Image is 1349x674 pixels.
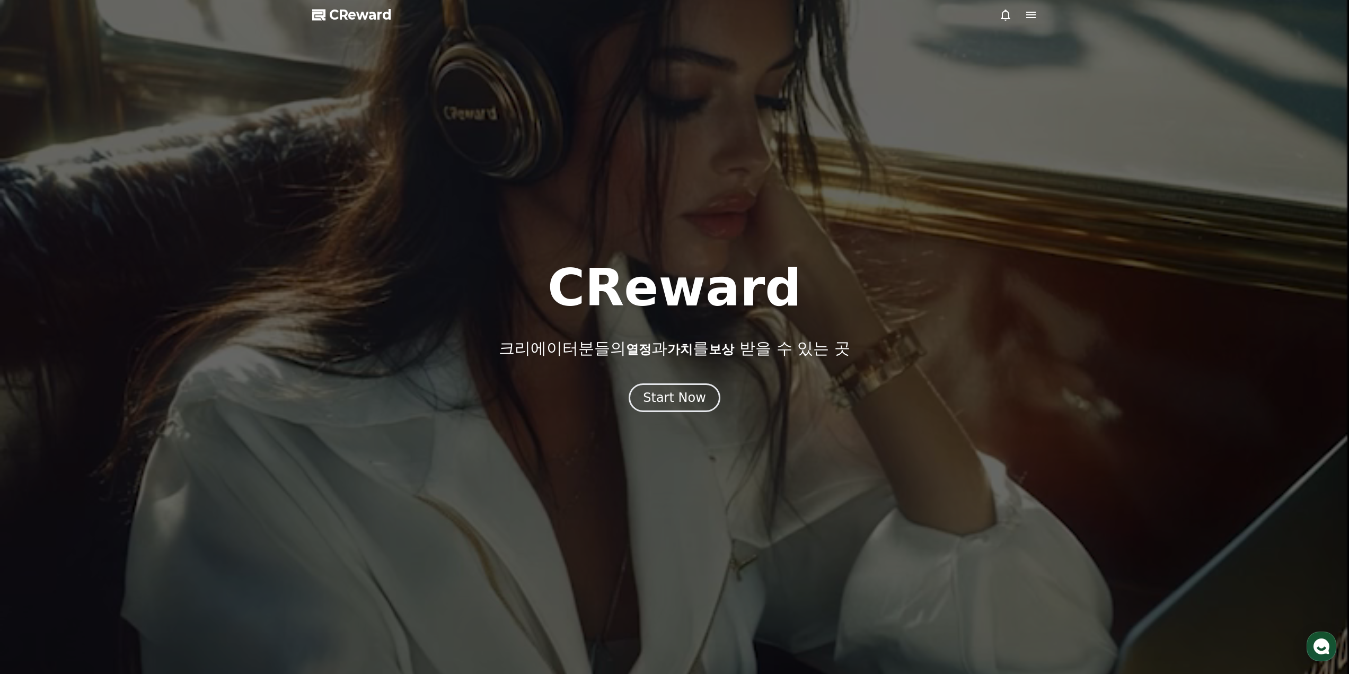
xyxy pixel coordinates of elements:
span: 보상 [709,342,734,357]
button: Start Now [629,383,720,412]
span: 가치 [667,342,693,357]
div: Start Now [643,389,706,406]
a: CReward [312,6,392,23]
span: CReward [329,6,392,23]
p: 크리에이터분들의 과 를 받을 수 있는 곳 [499,339,850,358]
h1: CReward [548,262,801,313]
span: 열정 [626,342,651,357]
a: Start Now [629,394,720,404]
